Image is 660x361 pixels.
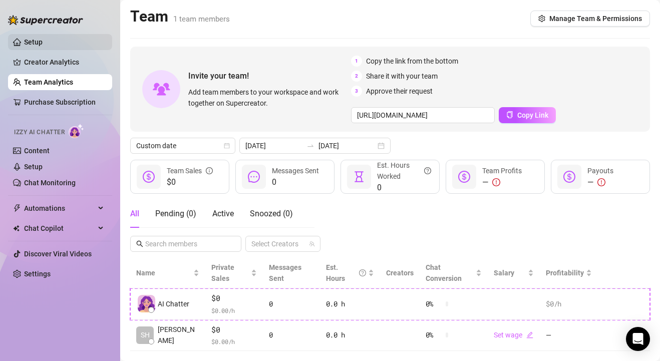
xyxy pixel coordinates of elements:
[24,250,92,258] a: Discover Viral Videos
[359,262,366,284] span: question-circle
[155,208,196,220] div: Pending ( 0 )
[517,111,548,119] span: Copy Link
[130,208,139,220] div: All
[269,263,301,282] span: Messages Sent
[224,143,230,149] span: calendar
[24,38,43,46] a: Setup
[211,336,257,346] span: $ 0.00 /h
[136,240,143,247] span: search
[546,269,584,277] span: Profitability
[167,176,213,188] span: $0
[173,15,230,24] span: 1 team members
[8,15,83,25] img: logo-BBDzfeDw.svg
[188,87,347,109] span: Add team members to your workspace and work together on Supercreator.
[272,167,319,175] span: Messages Sent
[482,176,522,188] div: —
[597,178,605,186] span: exclamation-circle
[158,324,199,346] span: [PERSON_NAME]
[24,54,104,70] a: Creator Analytics
[69,124,84,138] img: AI Chatter
[530,11,650,27] button: Manage Team & Permissions
[494,269,514,277] span: Salary
[366,56,458,67] span: Copy the link from the bottom
[24,220,95,236] span: Chat Copilot
[269,329,314,340] div: 0
[587,176,613,188] div: —
[351,71,362,82] span: 2
[211,292,257,304] span: $0
[136,138,229,153] span: Custom date
[138,295,155,312] img: izzy-ai-chatter-avatar-DDCN_rTZ.svg
[141,329,150,340] span: SH
[546,298,592,309] div: $0 /h
[426,298,442,309] span: 0 %
[306,142,314,150] span: to
[351,56,362,67] span: 1
[426,263,462,282] span: Chat Conversion
[24,147,50,155] a: Content
[494,331,533,339] a: Set wageedit
[188,70,351,82] span: Invite your team!
[212,209,234,218] span: Active
[353,171,365,183] span: hourglass
[506,111,513,118] span: copy
[13,225,20,232] img: Chat Copilot
[326,329,374,340] div: 0.0 h
[377,182,431,194] span: 0
[563,171,575,183] span: dollar-circle
[380,258,420,288] th: Creators
[318,140,376,151] input: End date
[526,331,533,338] span: edit
[587,167,613,175] span: Payouts
[272,176,319,188] span: 0
[24,78,73,86] a: Team Analytics
[24,179,76,187] a: Chat Monitoring
[309,241,315,247] span: team
[24,163,43,171] a: Setup
[136,267,191,278] span: Name
[250,209,293,218] span: Snoozed ( 0 )
[492,178,500,186] span: exclamation-circle
[248,171,260,183] span: message
[482,167,522,175] span: Team Profits
[211,263,234,282] span: Private Sales
[14,128,65,137] span: Izzy AI Chatter
[145,238,227,249] input: Search members
[540,320,598,351] td: —
[458,171,470,183] span: dollar-circle
[366,86,433,97] span: Approve their request
[549,15,642,23] span: Manage Team & Permissions
[211,305,257,315] span: $ 0.00 /h
[167,165,213,176] div: Team Sales
[24,200,95,216] span: Automations
[538,15,545,22] span: setting
[13,204,21,212] span: thunderbolt
[130,7,230,26] h2: Team
[377,160,431,182] div: Est. Hours Worked
[206,165,213,176] span: info-circle
[211,324,257,336] span: $0
[499,107,556,123] button: Copy Link
[24,98,96,106] a: Purchase Subscription
[130,258,205,288] th: Name
[424,160,431,182] span: question-circle
[306,142,314,150] span: swap-right
[326,262,366,284] div: Est. Hours
[143,171,155,183] span: dollar-circle
[626,327,650,351] div: Open Intercom Messenger
[326,298,374,309] div: 0.0 h
[426,329,442,340] span: 0 %
[24,270,51,278] a: Settings
[269,298,314,309] div: 0
[245,140,302,151] input: Start date
[351,86,362,97] span: 3
[158,298,189,309] span: AI Chatter
[366,71,438,82] span: Share it with your team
